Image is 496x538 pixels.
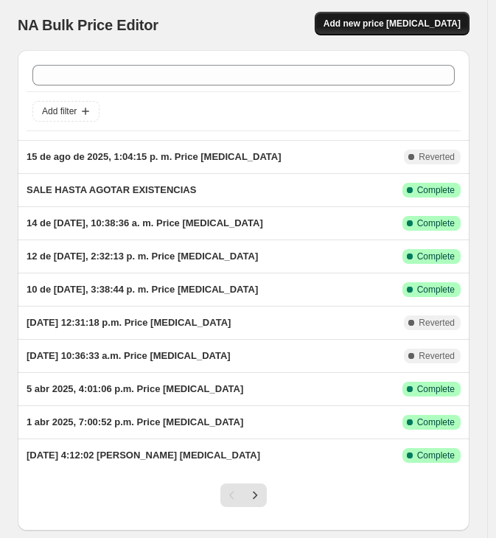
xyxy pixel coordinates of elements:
[417,251,455,262] span: Complete
[315,12,469,35] button: Add new price [MEDICAL_DATA]
[18,17,158,33] span: NA Bulk Price Editor
[220,483,267,507] nav: Pagination
[419,350,455,362] span: Reverted
[419,151,455,163] span: Reverted
[27,383,243,394] span: 5 abr 2025, 4:01:06 p.m. Price [MEDICAL_DATA]
[417,450,455,461] span: Complete
[27,350,231,361] span: [DATE] 10:36:33 a.m. Price [MEDICAL_DATA]
[417,383,455,395] span: Complete
[417,184,455,196] span: Complete
[42,105,77,117] span: Add filter
[27,284,258,295] span: 10 de [DATE], 3:38:44 p. m. Price [MEDICAL_DATA]
[417,416,455,428] span: Complete
[27,416,243,427] span: 1 abr 2025, 7:00:52 p.m. Price [MEDICAL_DATA]
[27,450,260,461] span: [DATE] 4:12:02 [PERSON_NAME] [MEDICAL_DATA]
[417,284,455,296] span: Complete
[27,251,258,262] span: 12 de [DATE], 2:32:13 p. m. Price [MEDICAL_DATA]
[27,151,282,162] span: 15 de ago de 2025, 1:04:15 p. m. Price [MEDICAL_DATA]
[27,317,231,328] span: [DATE] 12:31:18 p.m. Price [MEDICAL_DATA]
[27,184,196,195] span: SALE HASTA AGOTAR EXISTENCIAS
[324,18,461,29] span: Add new price [MEDICAL_DATA]
[32,101,99,122] button: Add filter
[419,317,455,329] span: Reverted
[417,217,455,229] span: Complete
[243,483,267,507] button: Next
[27,217,263,228] span: 14 de [DATE], 10:38:36 a. m. Price [MEDICAL_DATA]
